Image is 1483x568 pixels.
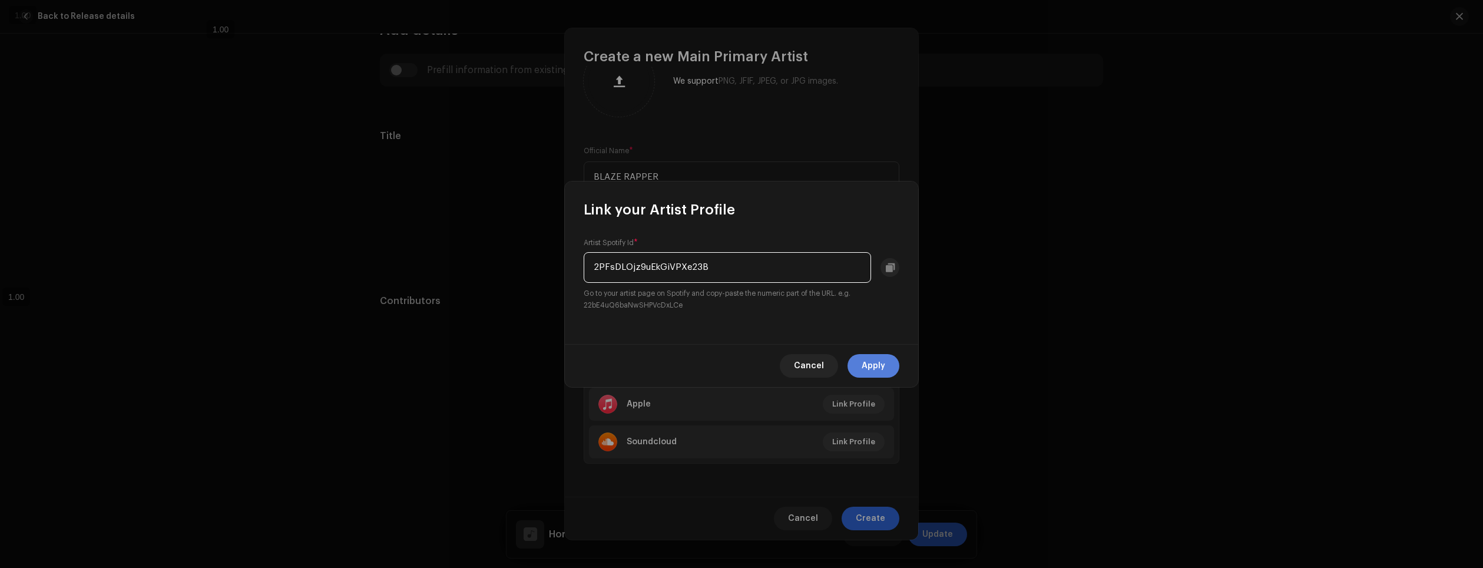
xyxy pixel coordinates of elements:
small: Go to your artist page on Spotify and copy-paste the numeric part of the URL. e.g. 22bE4uQ6baNwSH... [584,288,899,311]
button: Apply [848,354,899,378]
label: Artist Spotify Id [584,238,638,247]
span: Apply [862,354,885,378]
span: Link your Artist Profile [584,200,735,219]
span: Cancel [794,354,824,378]
button: Cancel [780,354,838,378]
input: e.g. 22bE4uQ6baNwSHPVcDxLCe [584,252,871,283]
